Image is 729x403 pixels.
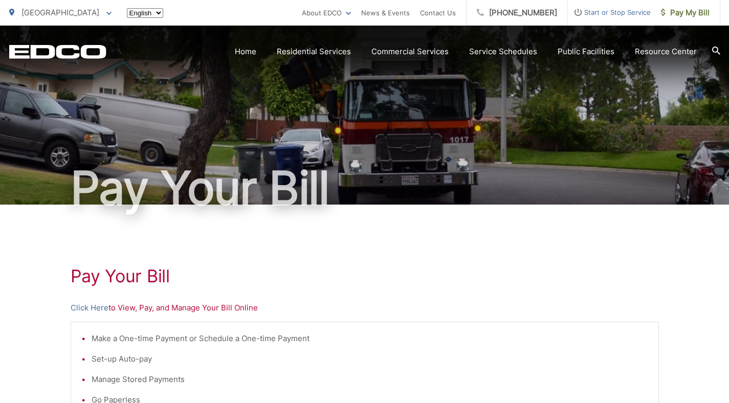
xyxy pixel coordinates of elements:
[71,302,659,314] p: to View, Pay, and Manage Your Bill Online
[71,266,659,286] h1: Pay Your Bill
[21,8,99,17] span: [GEOGRAPHIC_DATA]
[127,8,163,18] select: Select a language
[635,46,697,58] a: Resource Center
[92,353,648,365] li: Set-up Auto-pay
[558,46,614,58] a: Public Facilities
[361,7,410,19] a: News & Events
[420,7,456,19] a: Contact Us
[9,44,106,59] a: EDCD logo. Return to the homepage.
[9,163,720,214] h1: Pay Your Bill
[371,46,449,58] a: Commercial Services
[235,46,256,58] a: Home
[302,7,351,19] a: About EDCO
[661,7,710,19] span: Pay My Bill
[277,46,351,58] a: Residential Services
[92,332,648,345] li: Make a One-time Payment or Schedule a One-time Payment
[469,46,537,58] a: Service Schedules
[71,302,108,314] a: Click Here
[92,373,648,386] li: Manage Stored Payments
